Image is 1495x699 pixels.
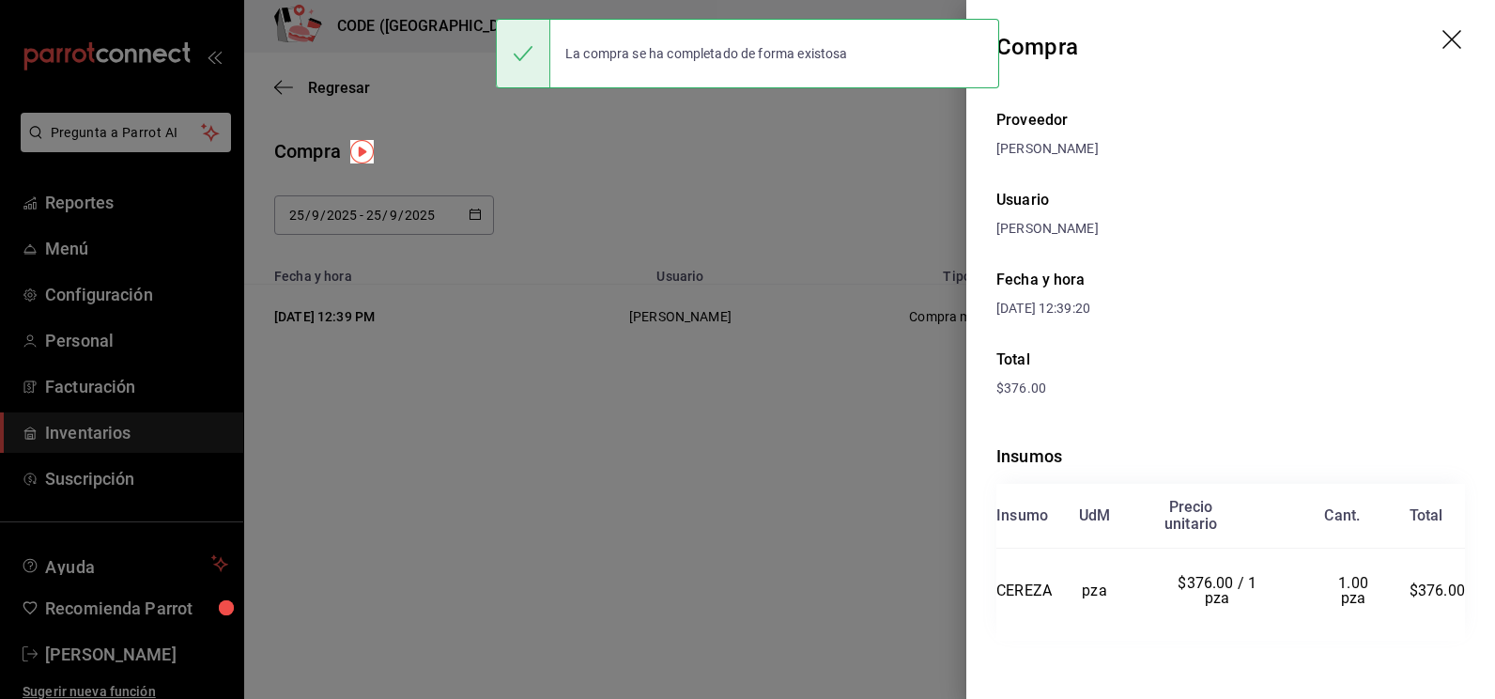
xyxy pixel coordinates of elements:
[1052,549,1137,633] td: pza
[1442,30,1465,53] button: drag
[996,139,1465,159] div: [PERSON_NAME]
[550,33,863,74] div: La compra se ha completado de forma existosa
[996,189,1465,211] div: Usuario
[350,140,374,163] img: Tooltip marker
[1338,574,1372,607] span: 1.00 pza
[996,109,1465,132] div: Proveedor
[1079,507,1111,524] div: UdM
[996,299,1231,318] div: [DATE] 12:39:20
[1410,507,1443,524] div: Total
[996,381,1046,396] span: $376.00
[996,269,1231,291] div: Fecha y hora
[996,443,1465,469] div: Insumos
[1178,574,1260,607] span: $376.00 / 1 pza
[996,219,1465,239] div: [PERSON_NAME]
[1324,507,1360,524] div: Cant.
[996,549,1052,633] td: CEREZA
[996,507,1048,524] div: Insumo
[1410,582,1465,599] span: $376.00
[996,349,1465,371] div: Total
[996,30,1078,64] div: Compra
[1164,499,1217,533] div: Precio unitario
